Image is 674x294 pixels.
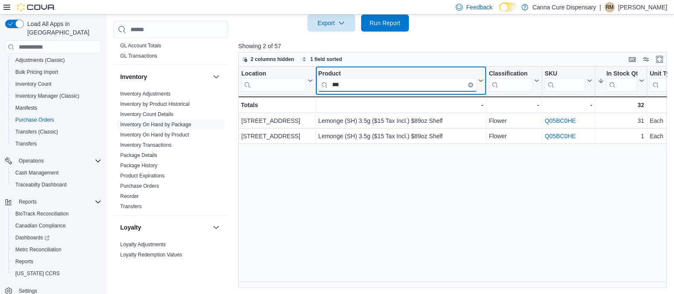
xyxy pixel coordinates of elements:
button: Enter fullscreen [654,54,665,64]
span: Inventory Count Details [120,111,174,118]
button: Inventory Count [9,78,105,90]
span: Purchase Orders [12,115,101,125]
button: Reports [15,197,40,207]
span: Inventory Count [15,81,52,87]
button: Transfers (Classic) [9,126,105,138]
div: 32 [598,100,644,110]
a: Q05BC0HE [544,133,576,140]
div: Location [241,70,306,92]
span: Cash Management [12,168,101,178]
div: Flower [489,116,539,126]
a: Transfers [12,139,40,149]
a: Loyalty Redemption Values [120,252,182,258]
span: GL Transactions [120,53,157,60]
a: Manifests [12,103,40,113]
div: Classification [489,70,532,78]
span: Load All Apps in [GEOGRAPHIC_DATA] [24,20,101,37]
button: Operations [15,156,47,166]
h3: Inventory [120,73,147,82]
button: ProductClear input [318,70,483,92]
span: Purchase Orders [15,116,54,123]
a: Inventory Transactions [120,143,172,148]
span: Operations [15,156,101,166]
div: Lemonge (SH) 3.5g ($15 Tax Incl.) $89oz Shelf [318,131,483,142]
span: Loyalty Adjustments [120,242,166,248]
div: Loyalty [113,240,228,264]
button: Loyalty [120,224,209,232]
span: Transfers [12,139,101,149]
button: In Stock Qty [598,70,644,92]
button: Manifests [9,102,105,114]
div: Classification [489,70,532,92]
span: Metrc Reconciliation [12,245,101,255]
button: Metrc Reconciliation [9,244,105,256]
a: Reorder [120,194,139,200]
div: Inventory [113,89,228,215]
span: Operations [19,157,44,164]
a: Inventory On Hand by Package [120,122,191,128]
div: In Stock Qty [606,70,637,92]
span: Reports [19,198,37,205]
span: Export [312,15,350,32]
div: Location [241,70,306,78]
span: Inventory Count [12,79,101,89]
div: Finance [113,41,228,65]
div: SKU [544,70,585,78]
button: BioTrack Reconciliation [9,208,105,220]
a: Bulk Pricing Import [12,67,62,77]
div: [STREET_ADDRESS] [241,116,313,126]
div: - [489,100,539,110]
button: Inventory [120,73,209,82]
p: [PERSON_NAME] [618,2,667,12]
button: Operations [2,155,105,167]
a: Reports [12,256,37,267]
div: - [318,100,483,110]
span: Transfers [120,204,142,210]
div: SKU URL [544,70,585,92]
button: Run Report [361,15,409,32]
a: Inventory Count Details [120,112,174,118]
span: Package Details [120,152,157,159]
p: Showing 2 of 57 [238,42,671,50]
button: Export [307,15,355,32]
a: Loyalty Adjustments [120,242,166,248]
button: 1 field sorted [298,54,346,64]
span: Dashboards [15,234,49,241]
span: Reports [12,256,101,267]
span: Inventory Transactions [120,142,172,149]
span: Adjustments (Classic) [12,55,101,65]
span: Traceabilty Dashboard [12,180,101,190]
button: 2 columns hidden [239,54,298,64]
span: Inventory by Product Historical [120,101,190,108]
a: Inventory On Hand by Product [120,132,189,138]
button: Location [241,70,313,92]
button: Inventory Manager (Classic) [9,90,105,102]
a: Inventory Manager (Classic) [12,91,83,101]
a: GL Transactions [120,53,157,59]
span: GL Account Totals [120,43,161,49]
span: BioTrack Reconciliation [12,209,101,219]
button: Transfers [9,138,105,150]
span: Transfers (Classic) [12,127,101,137]
button: Inventory [211,72,221,82]
span: 1 field sorted [310,56,342,63]
button: Keyboard shortcuts [627,54,637,64]
img: Cova [17,3,55,12]
span: Bulk Pricing Import [15,69,58,76]
button: Loyalty [211,223,221,233]
button: Display options [641,54,651,64]
span: Inventory Manager (Classic) [12,91,101,101]
button: Reports [9,256,105,268]
button: Clear input [468,82,473,87]
span: BioTrack Reconciliation [15,210,69,217]
span: Run Report [370,19,400,27]
a: Package History [120,163,157,169]
div: Product [318,70,476,78]
a: Transfers [120,204,142,210]
span: 2 columns hidden [251,56,294,63]
span: Bulk Pricing Import [12,67,101,77]
a: Inventory Count [12,79,55,89]
div: Product [318,70,476,92]
button: Cash Management [9,167,105,179]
